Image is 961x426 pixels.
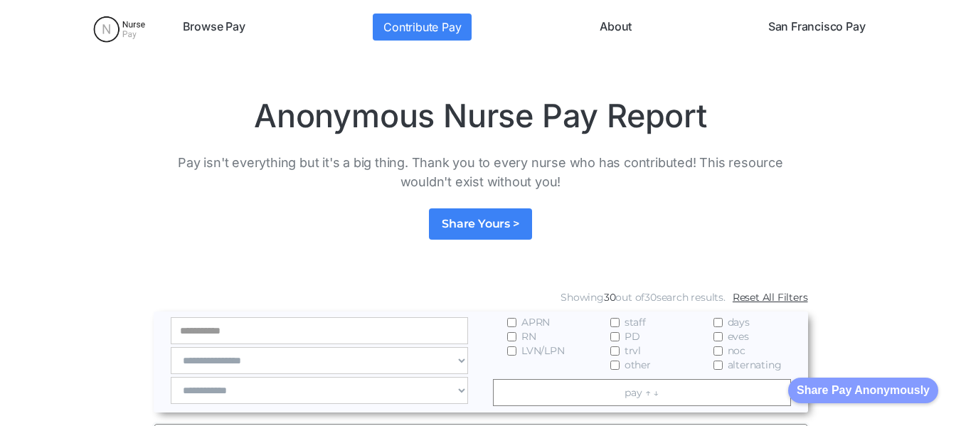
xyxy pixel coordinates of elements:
input: staff [610,318,620,327]
a: Share Yours > [429,208,531,240]
p: Pay isn't everything but it's a big thing. Thank you to every nurse who has contributed! This res... [154,153,808,191]
a: Browse Pay [177,14,251,41]
form: Email Form [154,287,808,412]
span: staff [625,315,646,329]
input: noc [713,346,723,356]
span: trvl [625,344,641,358]
span: eves [728,329,749,344]
span: days [728,315,750,329]
a: pay ↑ ↓ [493,379,791,406]
input: days [713,318,723,327]
input: alternating [713,361,723,370]
input: eves [713,332,723,341]
a: Contribute Pay [373,14,472,41]
input: LVN/LPN [507,346,516,356]
input: APRN [507,318,516,327]
input: PD [610,332,620,341]
span: LVN/LPN [521,344,565,358]
input: other [610,361,620,370]
a: San Francisco Pay [763,14,871,41]
a: About [594,14,637,41]
span: alternating [728,358,782,372]
h1: Anonymous Nurse Pay Report [154,96,808,136]
span: other [625,358,651,372]
a: Reset All Filters [733,290,808,304]
span: 30 [644,291,657,304]
div: Showing out of search results. [561,290,726,304]
span: 30 [604,291,616,304]
span: PD [625,329,640,344]
input: RN [507,332,516,341]
span: RN [521,329,536,344]
span: noc [728,344,745,358]
button: Share Pay Anonymously [788,378,938,403]
input: trvl [610,346,620,356]
span: APRN [521,315,550,329]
